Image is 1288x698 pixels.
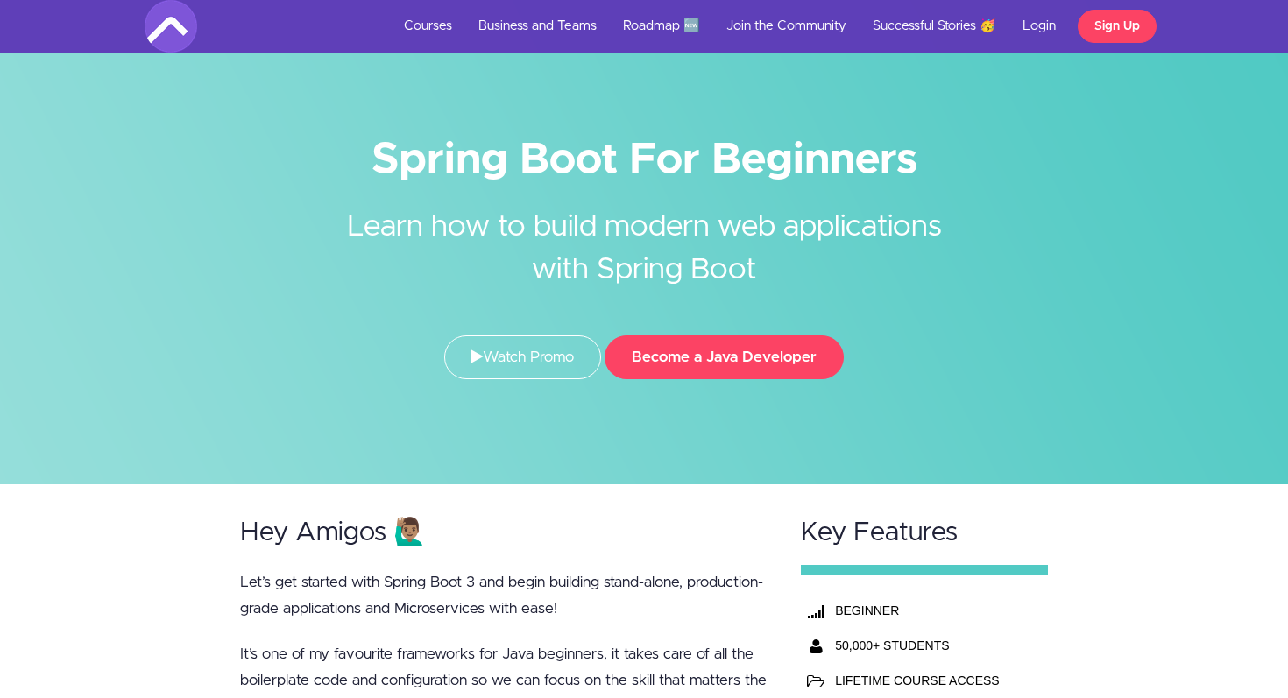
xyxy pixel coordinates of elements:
h2: Hey Amigos 🙋🏽‍♂️ [240,518,768,547]
td: LIFETIME COURSE ACCESS [831,663,1027,698]
p: Let’s get started with Spring Boot 3 and begin building stand-alone, production-grade application... [240,569,768,622]
th: BEGINNER [831,593,1027,628]
h2: Learn how to build modern web applications with Spring Boot [315,180,973,292]
h2: Key Features [801,518,1048,547]
a: Sign Up [1078,10,1157,43]
h1: Spring Boot For Beginners [145,140,1143,180]
button: Become a Java Developer [605,335,844,379]
th: 50,000+ STUDENTS [831,628,1027,663]
a: Watch Promo [444,335,601,379]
